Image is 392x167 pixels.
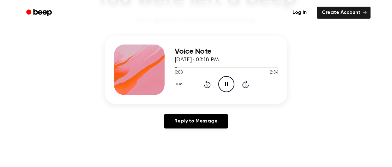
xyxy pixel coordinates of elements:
[175,69,183,76] span: 0:03
[286,5,313,20] a: Log in
[22,7,57,19] a: Beep
[270,69,278,76] span: 2:34
[164,114,227,128] a: Reply to Message
[175,57,219,63] span: [DATE] · 03:18 PM
[317,7,371,19] a: Create Account
[175,47,278,56] h3: Voice Note
[175,79,184,90] button: 1.0x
